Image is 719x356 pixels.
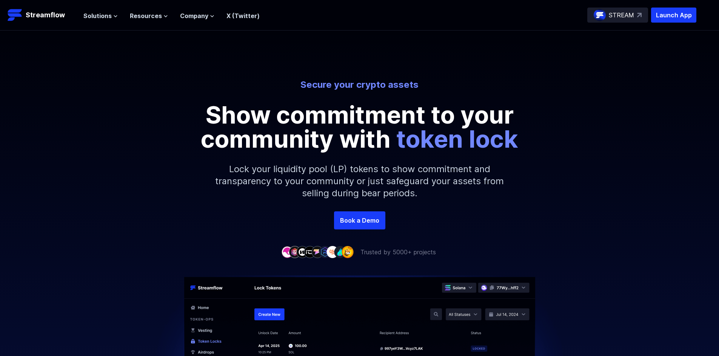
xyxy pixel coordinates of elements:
p: STREAM [609,11,634,20]
button: Company [180,11,214,20]
a: STREAM [587,8,648,23]
img: company-1 [281,246,293,258]
p: Show commitment to your community with [190,103,530,151]
img: company-3 [296,246,308,258]
img: company-7 [326,246,339,258]
a: Streamflow [8,8,76,23]
img: streamflow-logo-circle.png [594,9,606,21]
img: top-right-arrow.svg [637,13,642,17]
a: Book a Demo [334,211,385,229]
img: Streamflow Logo [8,8,23,23]
span: token lock [396,124,518,153]
p: Lock your liquidity pool (LP) tokens to show commitment and transparency to your community or jus... [197,151,522,211]
span: Resources [130,11,162,20]
button: Resources [130,11,168,20]
p: Trusted by 5000+ projects [360,248,436,257]
span: Solutions [83,11,112,20]
img: company-5 [311,246,323,258]
img: company-4 [304,246,316,258]
img: company-6 [319,246,331,258]
button: Launch App [651,8,696,23]
span: Company [180,11,208,20]
a: X (Twitter) [226,12,260,20]
button: Solutions [83,11,118,20]
img: company-8 [334,246,346,258]
p: Secure your crypto assets [151,79,569,91]
img: company-9 [342,246,354,258]
p: Streamflow [26,10,65,20]
img: company-2 [289,246,301,258]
